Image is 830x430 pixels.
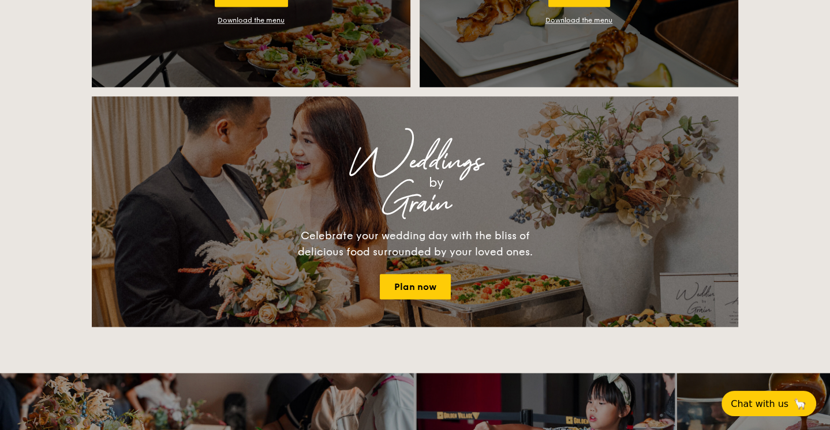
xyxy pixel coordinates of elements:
span: 🦙 [793,397,807,410]
div: Grain [193,193,637,214]
div: Celebrate your wedding day with the bliss of delicious food surrounded by your loved ones. [285,228,545,260]
div: by [236,172,637,193]
a: Download the menu [218,16,285,24]
a: Plan now [380,274,451,299]
a: Download the menu [545,16,612,24]
button: Chat with us🦙 [721,391,816,416]
span: Chat with us [731,398,788,409]
div: Weddings [193,152,637,172]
